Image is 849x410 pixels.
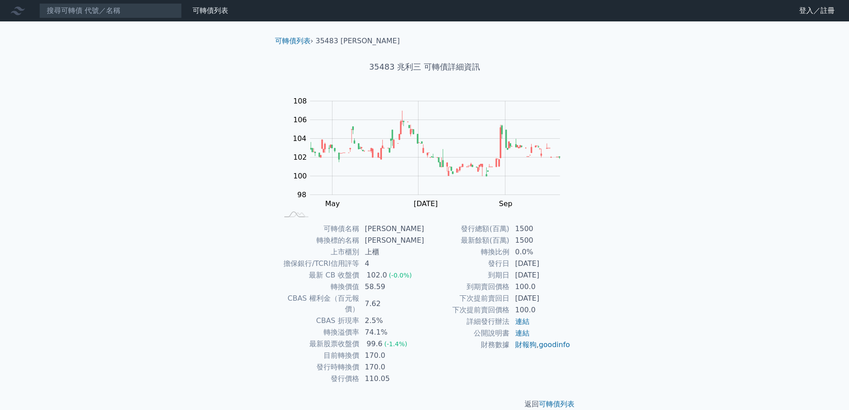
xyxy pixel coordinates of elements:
a: 可轉債列表 [275,37,311,45]
td: 上市櫃別 [279,246,360,258]
td: 2.5% [360,315,425,327]
a: goodinfo [539,340,570,349]
td: 最新 CB 收盤價 [279,269,360,281]
td: [DATE] [510,269,571,281]
td: 0.0% [510,246,571,258]
td: 下次提前賣回價格 [425,304,510,316]
tspan: 104 [293,134,307,143]
tspan: Sep [499,199,513,208]
td: 轉換溢價率 [279,327,360,338]
tspan: 100 [293,172,307,180]
tspan: 108 [293,97,307,105]
td: 擔保銀行/TCRI信用評等 [279,258,360,269]
td: 財務數據 [425,339,510,351]
a: 連結 [515,317,529,326]
td: 58.59 [360,281,425,293]
td: 170.0 [360,350,425,361]
a: 連結 [515,329,529,337]
a: 可轉債列表 [539,400,574,408]
td: [DATE] [510,293,571,304]
td: 轉換比例 [425,246,510,258]
td: 公開說明書 [425,327,510,339]
span: (-1.4%) [384,340,407,348]
tspan: [DATE] [414,199,438,208]
td: 7.62 [360,293,425,315]
td: 下次提前賣回日 [425,293,510,304]
td: 最新股票收盤價 [279,338,360,350]
td: 上櫃 [360,246,425,258]
td: 100.0 [510,304,571,316]
tspan: 106 [293,116,307,124]
input: 搜尋可轉債 代號／名稱 [39,3,182,18]
li: › [275,36,313,46]
td: 發行價格 [279,373,360,385]
tspan: 102 [293,153,307,162]
td: 轉換標的名稱 [279,235,360,246]
td: 4 [360,258,425,269]
td: 可轉債名稱 [279,223,360,235]
p: 返回 [268,399,582,410]
tspan: 98 [297,191,306,199]
td: CBAS 折現率 [279,315,360,327]
td: 最新餘額(百萬) [425,235,510,246]
div: 99.6 [365,339,385,349]
td: [DATE] [510,258,571,269]
td: CBAS 權利金（百元報價） [279,293,360,315]
a: 登入／註冊 [792,4,842,18]
td: , [510,339,571,351]
div: 102.0 [365,270,389,281]
td: 詳細發行辦法 [425,316,510,327]
td: 1500 [510,223,571,235]
a: 財報狗 [515,340,537,349]
span: (-0.0%) [389,272,412,279]
td: [PERSON_NAME] [360,235,425,246]
li: 35483 [PERSON_NAME] [316,36,400,46]
td: 轉換價值 [279,281,360,293]
td: 發行日 [425,258,510,269]
td: 到期日 [425,269,510,281]
td: 發行總額(百萬) [425,223,510,235]
td: 發行時轉換價 [279,361,360,373]
h1: 35483 兆利三 可轉債詳細資訊 [268,61,582,73]
td: 1500 [510,235,571,246]
td: 到期賣回價格 [425,281,510,293]
td: 170.0 [360,361,425,373]
td: 目前轉換價 [279,350,360,361]
td: 74.1% [360,327,425,338]
a: 可轉債列表 [193,6,228,15]
td: 110.05 [360,373,425,385]
g: Chart [288,97,574,208]
tspan: May [325,199,340,208]
td: 100.0 [510,281,571,293]
td: [PERSON_NAME] [360,223,425,235]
